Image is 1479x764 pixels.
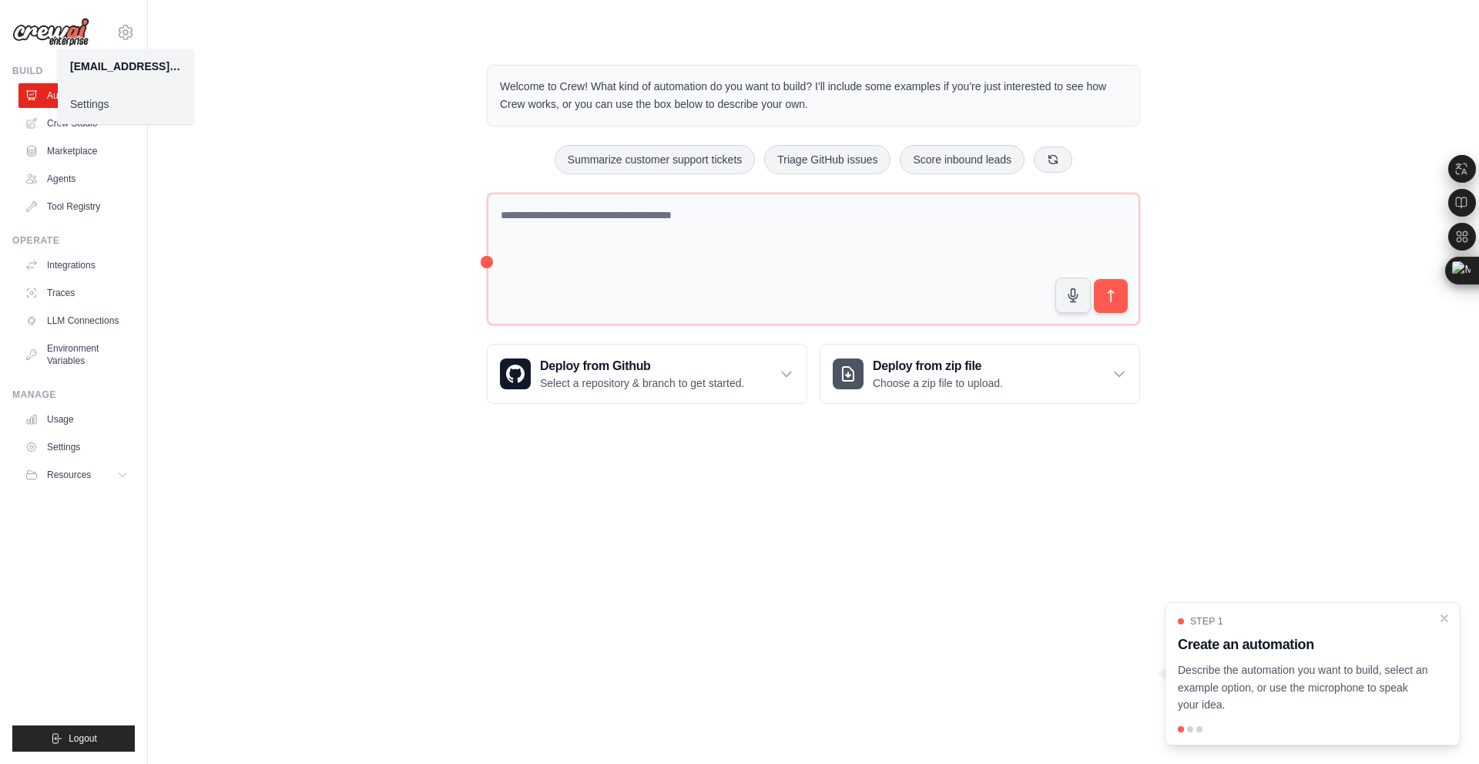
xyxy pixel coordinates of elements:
[1178,634,1429,655] h3: Create an automation
[1190,615,1223,628] span: Step 1
[58,90,193,118] a: Settings
[18,435,135,459] a: Settings
[540,375,744,391] p: Select a repository & branch to get started.
[764,145,890,174] button: Triage GitHub issues
[18,111,135,136] a: Crew Studio
[12,725,135,752] button: Logout
[555,145,755,174] button: Summarize customer support tickets
[70,59,181,74] div: [EMAIL_ADDRESS][DOMAIN_NAME]
[18,336,135,373] a: Environment Variables
[18,83,135,108] a: Automations
[18,139,135,163] a: Marketplace
[18,308,135,333] a: LLM Connections
[18,194,135,219] a: Tool Registry
[18,167,135,191] a: Agents
[18,463,135,487] button: Resources
[12,389,135,401] div: Manage
[18,253,135,278] a: Integrations
[69,732,97,745] span: Logout
[18,281,135,305] a: Traces
[873,357,1003,375] h3: Deploy from zip file
[1402,690,1479,764] div: Tiện ích trò chuyện
[1178,661,1429,714] p: Describe the automation you want to build, select an example option, or use the microphone to spe...
[18,407,135,432] a: Usage
[47,469,91,481] span: Resources
[500,78,1127,113] p: Welcome to Crew! What kind of automation do you want to build? I'll include some examples if you'...
[12,234,135,247] div: Operate
[12,18,89,47] img: Logo
[12,65,135,77] div: Build
[540,357,744,375] h3: Deploy from Github
[873,375,1003,391] p: Choose a zip file to upload.
[1402,690,1479,764] iframe: Chat Widget
[1438,612,1450,624] button: Close walkthrough
[900,145,1025,174] button: Score inbound leads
